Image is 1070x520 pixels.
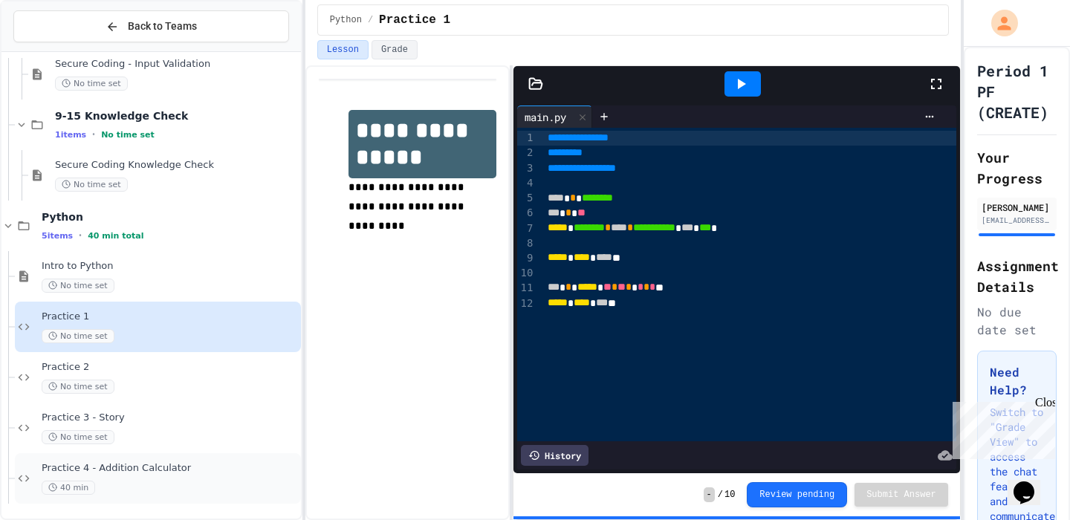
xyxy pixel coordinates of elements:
[855,483,948,507] button: Submit Answer
[517,131,536,146] div: 1
[55,159,298,172] span: Secure Coding Knowledge Check
[42,210,298,224] span: Python
[372,40,418,59] button: Grade
[92,129,95,140] span: •
[55,58,298,71] span: Secure Coding - Input Validation
[517,191,536,206] div: 5
[718,489,723,501] span: /
[982,201,1052,214] div: [PERSON_NAME]
[724,489,735,501] span: 10
[42,329,114,343] span: No time set
[42,412,298,424] span: Practice 3 - Story
[704,487,715,502] span: -
[517,146,536,160] div: 2
[55,109,298,123] span: 9-15 Knowledge Check
[517,221,536,236] div: 7
[42,462,298,475] span: Practice 4 - Addition Calculator
[866,489,936,501] span: Submit Answer
[517,109,574,125] div: main.py
[517,266,536,281] div: 10
[101,130,155,140] span: No time set
[42,231,73,241] span: 5 items
[517,251,536,266] div: 9
[990,363,1044,399] h3: Need Help?
[330,14,362,26] span: Python
[42,430,114,444] span: No time set
[42,380,114,394] span: No time set
[521,445,588,466] div: History
[517,296,536,311] div: 12
[55,178,128,192] span: No time set
[517,176,536,191] div: 4
[55,130,86,140] span: 1 items
[88,231,143,241] span: 40 min total
[977,60,1057,123] h1: Period 1 PF (CREATE)
[517,105,592,128] div: main.py
[317,40,369,59] button: Lesson
[6,6,103,94] div: Chat with us now!Close
[55,77,128,91] span: No time set
[976,6,1022,40] div: My Account
[42,361,298,374] span: Practice 2
[128,19,197,34] span: Back to Teams
[13,10,289,42] button: Back to Teams
[517,161,536,176] div: 3
[42,279,114,293] span: No time set
[977,303,1057,339] div: No due date set
[517,236,536,251] div: 8
[747,482,847,507] button: Review pending
[379,11,450,29] span: Practice 1
[517,206,536,221] div: 6
[947,396,1055,459] iframe: chat widget
[977,256,1057,297] h2: Assignment Details
[42,311,298,323] span: Practice 1
[42,260,298,273] span: Intro to Python
[517,281,536,296] div: 11
[1008,461,1055,505] iframe: chat widget
[977,147,1057,189] h2: Your Progress
[42,481,95,495] span: 40 min
[368,14,373,26] span: /
[982,215,1052,226] div: [EMAIL_ADDRESS][DOMAIN_NAME]
[79,230,82,241] span: •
